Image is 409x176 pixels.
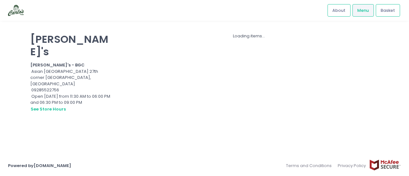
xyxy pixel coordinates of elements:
[30,68,112,87] div: Asian [GEOGRAPHIC_DATA] 27th corner [GEOGRAPHIC_DATA], [GEOGRAPHIC_DATA]
[30,62,85,68] b: [PERSON_NAME]'s - BGC
[8,163,71,169] a: Powered by[DOMAIN_NAME]
[30,87,112,93] div: 09285522756
[357,7,369,14] span: Menu
[8,5,24,16] img: logo
[328,4,351,16] a: About
[30,33,112,58] p: [PERSON_NAME]'s
[286,159,335,172] a: Terms and Conditions
[332,7,345,14] span: About
[381,7,395,14] span: Basket
[369,159,401,171] img: mcafee-secure
[352,4,374,16] a: Menu
[120,33,379,39] div: Loading items...
[30,93,112,113] div: Open [DATE] from 11:30 AM to 06:00 PM and 06:30 PM to 09:00 PM
[30,106,66,113] button: see store hours
[335,159,369,172] a: Privacy Policy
